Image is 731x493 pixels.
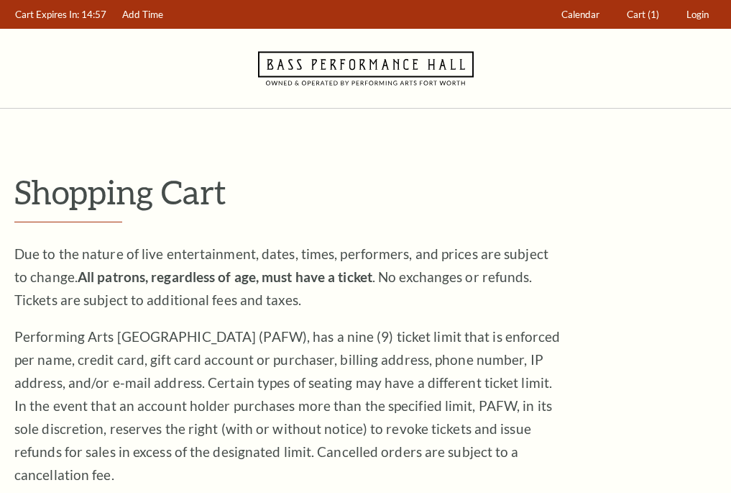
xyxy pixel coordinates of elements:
[78,268,372,285] strong: All patrons, regardless of age, must have a ticket
[15,9,79,20] span: Cart Expires In:
[14,325,561,487] p: Performing Arts [GEOGRAPHIC_DATA] (PAFW), has a nine (9) ticket limit that is enforced per name, ...
[14,245,548,308] span: Due to the nature of live entertainment, dates, times, performers, and prices are subject to chan...
[81,9,106,20] span: 14:57
[561,9,599,20] span: Calendar
[116,1,170,29] a: Add Time
[14,173,717,210] p: Shopping Cart
[680,1,716,29] a: Login
[686,9,709,20] span: Login
[627,9,645,20] span: Cart
[648,9,659,20] span: (1)
[620,1,666,29] a: Cart (1)
[555,1,607,29] a: Calendar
